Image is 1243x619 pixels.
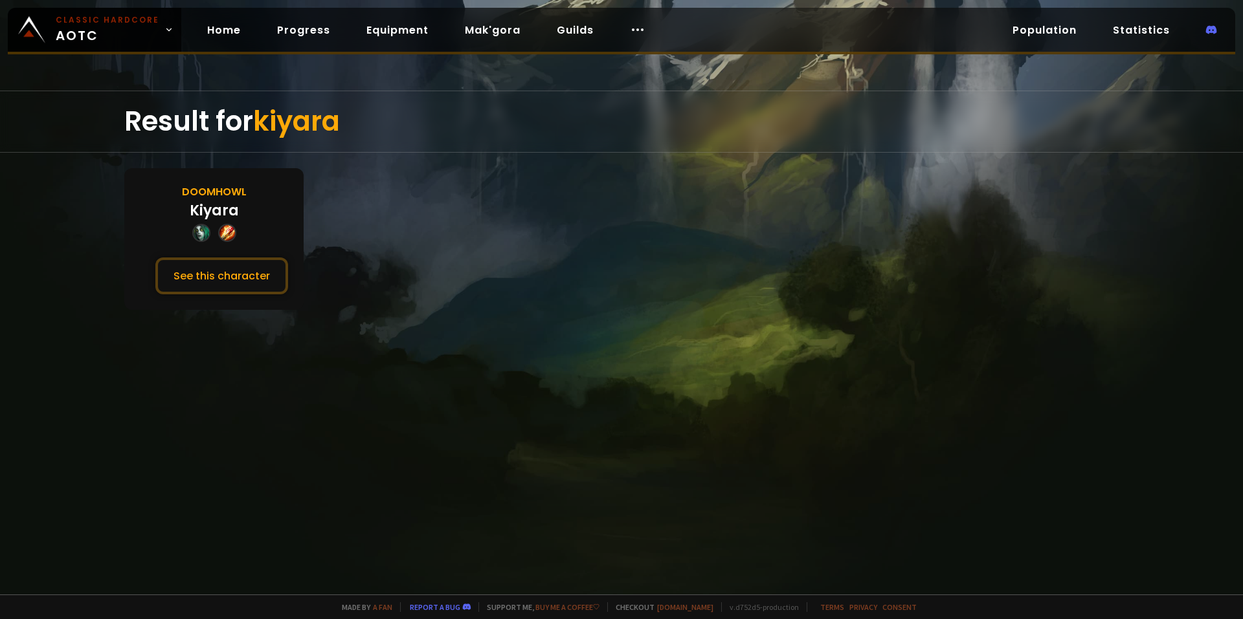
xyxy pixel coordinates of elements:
[535,602,599,612] a: Buy me a coffee
[1103,17,1180,43] a: Statistics
[124,91,1119,152] div: Result for
[410,602,460,612] a: Report a bug
[454,17,531,43] a: Mak'gora
[849,602,877,612] a: Privacy
[182,184,247,200] div: Doomhowl
[56,14,159,26] small: Classic Hardcore
[253,102,340,140] span: kiyara
[820,602,844,612] a: Terms
[721,602,799,612] span: v. d752d5 - production
[190,200,239,221] div: Kiyara
[334,602,392,612] span: Made by
[607,602,713,612] span: Checkout
[356,17,439,43] a: Equipment
[155,257,288,294] button: See this character
[478,602,599,612] span: Support me,
[657,602,713,612] a: [DOMAIN_NAME]
[546,17,604,43] a: Guilds
[267,17,341,43] a: Progress
[197,17,251,43] a: Home
[56,14,159,45] span: AOTC
[1002,17,1087,43] a: Population
[882,602,917,612] a: Consent
[8,8,181,52] a: Classic HardcoreAOTC
[373,602,392,612] a: a fan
